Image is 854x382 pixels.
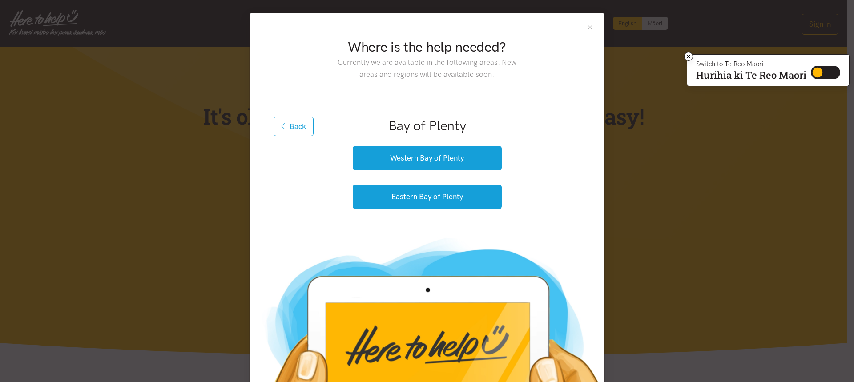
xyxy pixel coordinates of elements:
p: Hurihia ki Te Reo Māori [696,71,806,79]
p: Currently we are available in the following areas. New areas and regions will be available soon. [330,56,523,80]
p: Switch to Te Reo Māori [696,61,806,67]
button: Back [274,117,314,136]
button: Close [586,24,594,31]
h2: Bay of Plenty [278,117,576,135]
h2: Where is the help needed? [330,38,523,56]
button: Western Bay of Plenty [353,146,502,170]
button: Eastern Bay of Plenty [353,185,502,209]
